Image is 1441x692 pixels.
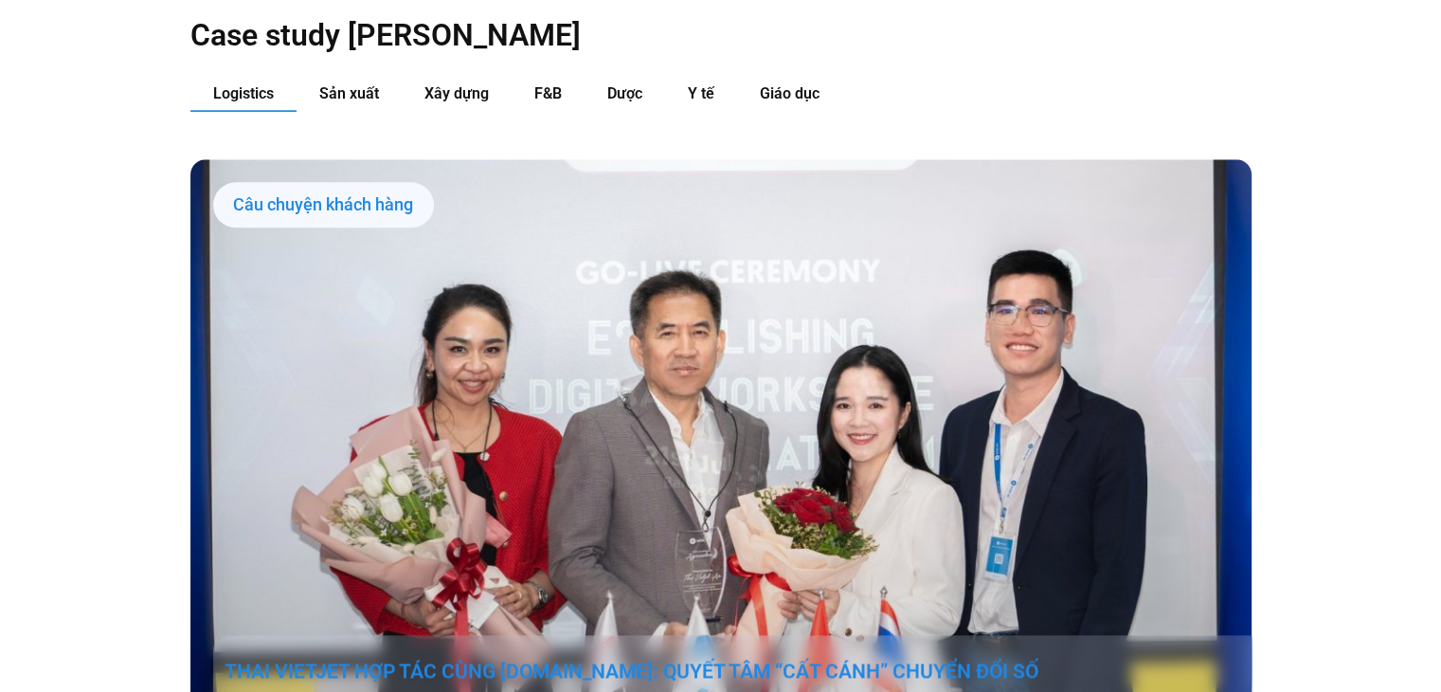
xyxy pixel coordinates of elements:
[319,84,379,102] span: Sản xuất
[213,84,274,102] span: Logistics
[607,84,642,102] span: Dược
[424,84,489,102] span: Xây dựng
[190,16,1252,54] h2: Case study [PERSON_NAME]
[225,658,1263,684] a: THAI VIETJET HỢP TÁC CÙNG [DOMAIN_NAME]: QUYẾT TÂM “CẤT CÁNH” CHUYỂN ĐỔI SỐ
[534,84,562,102] span: F&B
[213,182,434,228] div: Câu chuyện khách hàng
[688,84,714,102] span: Y tế
[760,84,820,102] span: Giáo dục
